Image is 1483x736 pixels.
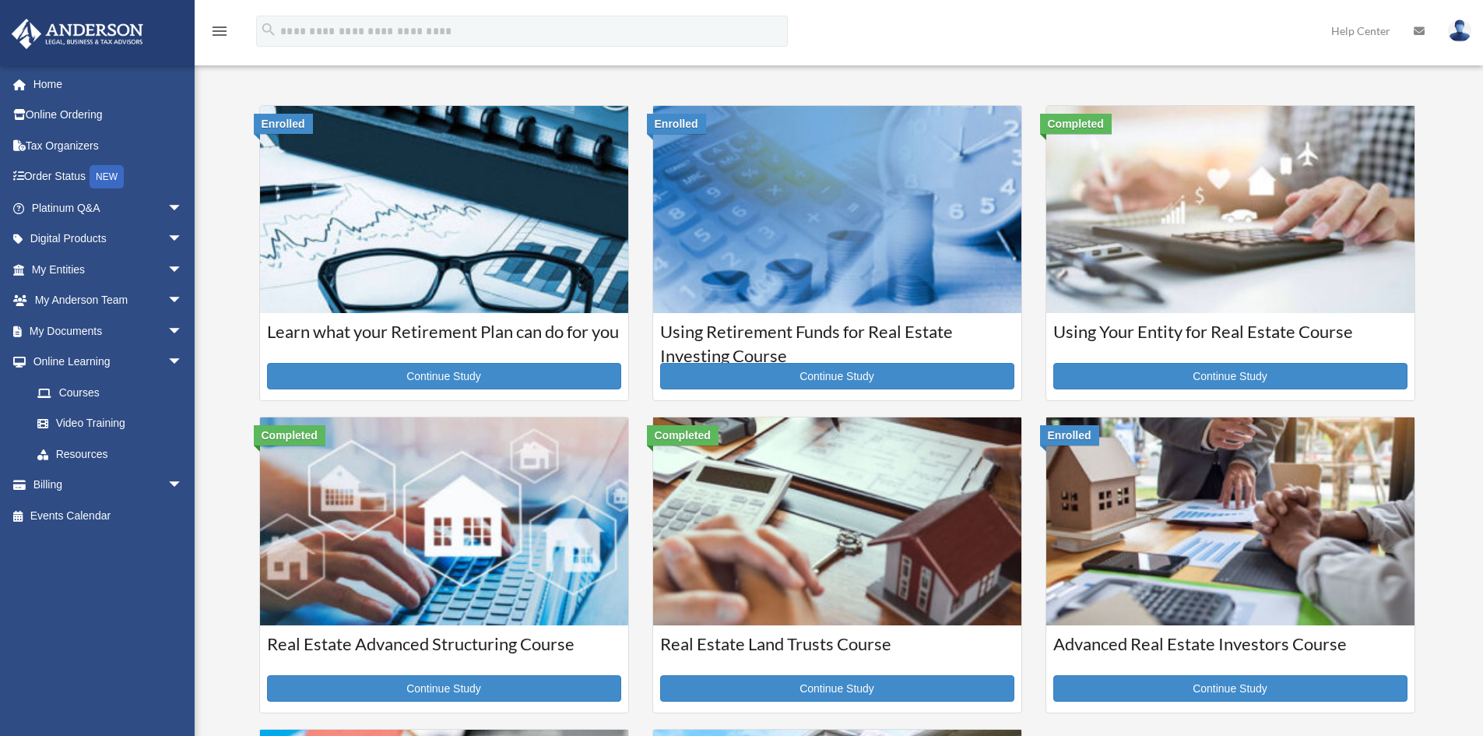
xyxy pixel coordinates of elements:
a: Resources [22,438,206,470]
div: Completed [647,425,719,445]
a: Courses [22,377,199,408]
span: arrow_drop_down [167,224,199,255]
h3: Real Estate Advanced Structuring Course [267,632,621,671]
div: NEW [90,165,124,188]
div: Completed [254,425,325,445]
a: menu [210,27,229,40]
a: Home [11,69,206,100]
div: Enrolled [1040,425,1099,445]
a: Continue Study [1053,363,1407,389]
img: Anderson Advisors Platinum Portal [7,19,148,49]
a: Continue Study [660,363,1014,389]
a: Digital Productsarrow_drop_down [11,224,206,255]
h3: Using Retirement Funds for Real Estate Investing Course [660,320,1014,359]
a: Continue Study [267,675,621,702]
a: My Documentsarrow_drop_down [11,315,206,347]
span: arrow_drop_down [167,470,199,502]
a: My Entitiesarrow_drop_down [11,254,206,285]
span: arrow_drop_down [167,315,199,347]
a: Billingarrow_drop_down [11,470,206,501]
h3: Real Estate Land Trusts Course [660,632,1014,671]
a: Events Calendar [11,500,206,531]
a: Video Training [22,408,206,439]
i: search [260,21,277,38]
span: arrow_drop_down [167,254,199,286]
a: Order StatusNEW [11,161,206,193]
span: arrow_drop_down [167,347,199,379]
a: My Anderson Teamarrow_drop_down [11,285,206,316]
a: Online Ordering [11,100,206,131]
span: arrow_drop_down [167,192,199,224]
span: arrow_drop_down [167,285,199,317]
div: Enrolled [254,114,313,134]
a: Continue Study [1053,675,1407,702]
a: Online Learningarrow_drop_down [11,347,206,378]
img: User Pic [1448,19,1471,42]
a: Continue Study [660,675,1014,702]
h3: Learn what your Retirement Plan can do for you [267,320,621,359]
div: Completed [1040,114,1112,134]
a: Continue Study [267,363,621,389]
h3: Using Your Entity for Real Estate Course [1053,320,1407,359]
i: menu [210,22,229,40]
h3: Advanced Real Estate Investors Course [1053,632,1407,671]
a: Platinum Q&Aarrow_drop_down [11,192,206,224]
a: Tax Organizers [11,130,206,161]
div: Enrolled [647,114,706,134]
